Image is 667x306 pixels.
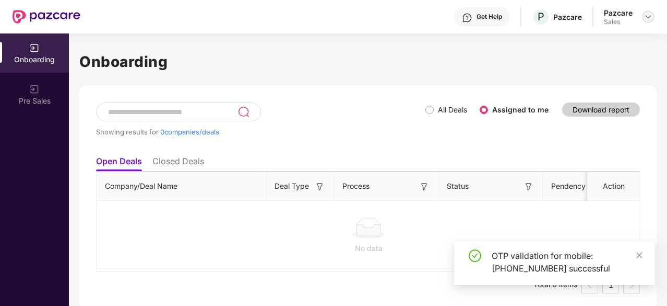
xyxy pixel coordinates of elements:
[588,172,640,201] th: Action
[636,252,643,259] span: close
[623,277,640,293] li: Next Page
[623,277,640,293] button: right
[462,13,472,23] img: svg+xml;base64,PHN2ZyBpZD0iSGVscC0zMngzMiIgeG1sbnM9Imh0dHA6Ly93d3cudzMub3JnLzIwMDAvc3ZnIiB3aWR0aD...
[13,10,80,24] img: New Pazcare Logo
[438,105,467,114] label: All Deals
[553,12,582,22] div: Pazcare
[152,156,204,171] li: Closed Deals
[96,156,142,171] li: Open Deals
[275,180,309,192] span: Deal Type
[96,128,425,136] div: Showing results for
[551,180,598,192] span: Pendency On
[419,182,430,192] img: svg+xml;base64,PHN2ZyB3aWR0aD0iMTYiIGhlaWdodD0iMTYiIHZpZXdCb3g9IjAgMCAxNiAxNiIgZmlsbD0ibm9uZSIgeG...
[562,103,640,117] button: Download report
[29,84,40,95] img: svg+xml;base64,PHN2ZyB3aWR0aD0iMjAiIGhlaWdodD0iMjAiIHZpZXdCb3g9IjAgMCAyMCAyMCIgZmlsbD0ibm9uZSIgeG...
[160,128,219,136] span: 0 companies/deals
[581,277,598,293] button: left
[315,182,325,192] img: svg+xml;base64,PHN2ZyB3aWR0aD0iMTYiIGhlaWdodD0iMTYiIHZpZXdCb3g9IjAgMCAxNiAxNiIgZmlsbD0ibm9uZSIgeG...
[604,18,633,26] div: Sales
[447,180,469,192] span: Status
[644,13,652,21] img: svg+xml;base64,PHN2ZyBpZD0iRHJvcGRvd24tMzJ4MzIiIHhtbG5zPSJodHRwOi8vd3d3LnczLm9yZy8yMDAwL3N2ZyIgd2...
[342,180,370,192] span: Process
[237,106,249,118] img: svg+xml;base64,PHN2ZyB3aWR0aD0iMjQiIGhlaWdodD0iMjUiIHZpZXdCb3g9IjAgMCAyNCAyNSIgZmlsbD0ibm9uZSIgeG...
[523,182,534,192] img: svg+xml;base64,PHN2ZyB3aWR0aD0iMTYiIGhlaWdodD0iMTYiIHZpZXdCb3g9IjAgMCAxNiAxNiIgZmlsbD0ibm9uZSIgeG...
[105,243,632,254] div: No data
[469,250,481,262] span: check-circle
[97,172,266,201] th: Company/Deal Name
[581,277,598,293] li: Previous Page
[477,13,502,21] div: Get Help
[492,250,642,275] div: OTP validation for mobile: [PHONE_NUMBER] successful
[538,10,544,23] span: P
[604,8,633,18] div: Pazcare
[29,43,40,53] img: svg+xml;base64,PHN2ZyB3aWR0aD0iMjAiIGhlaWdodD0iMjAiIHZpZXdCb3g9IjAgMCAyMCAyMCIgZmlsbD0ibm9uZSIgeG...
[79,50,657,73] h1: Onboarding
[492,105,549,114] label: Assigned to me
